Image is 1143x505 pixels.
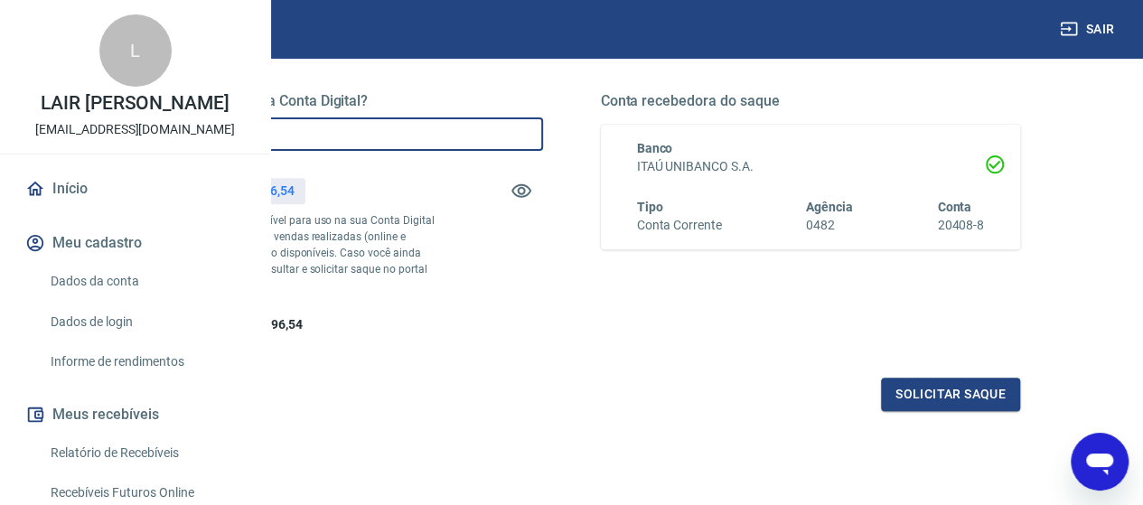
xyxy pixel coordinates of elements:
[22,169,248,209] a: Início
[1071,433,1129,491] iframe: Botão para abrir a janela de mensagens, conversa em andamento
[937,200,971,214] span: Conta
[41,94,230,113] p: LAIR [PERSON_NAME]
[35,120,235,139] p: [EMAIL_ADDRESS][DOMAIN_NAME]
[43,263,248,300] a: Dados da conta
[123,212,437,294] p: *Corresponde ao saldo disponível para uso na sua Conta Digital Vindi. Incluindo os valores das ve...
[22,223,248,263] button: Meu cadastro
[637,141,673,155] span: Banco
[1056,13,1121,46] button: Sair
[806,200,853,214] span: Agência
[43,304,248,341] a: Dados de login
[637,216,722,235] h6: Conta Corrente
[637,200,663,214] span: Tipo
[22,395,248,435] button: Meus recebíveis
[937,216,984,235] h6: 20408-8
[43,343,248,380] a: Informe de rendimentos
[220,182,294,201] p: R$ 30.896,54
[601,92,1021,110] h5: Conta recebedora do saque
[881,378,1020,411] button: Solicitar saque
[99,14,172,87] div: L
[637,157,985,176] h6: ITAÚ UNIBANCO S.A.
[228,317,302,332] span: R$ 30.896,54
[806,216,853,235] h6: 0482
[43,435,248,472] a: Relatório de Recebíveis
[123,92,543,110] h5: Quanto deseja sacar da Conta Digital?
